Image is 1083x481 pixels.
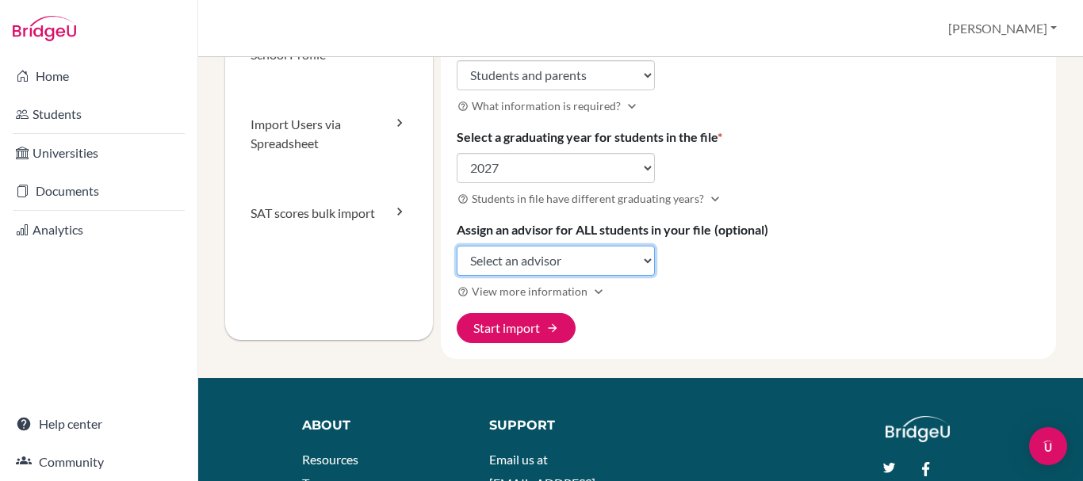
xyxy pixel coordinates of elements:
i: help_outline [457,286,469,297]
a: Students [3,98,194,130]
a: Universities [3,137,194,169]
a: Documents [3,175,194,207]
span: (optional) [714,222,768,237]
i: Expand more [624,98,640,114]
button: View more informationExpand more [457,282,607,300]
i: Expand more [707,191,723,207]
i: Expand more [591,284,607,300]
a: Home [3,60,194,92]
img: logo_white@2x-f4f0deed5e89b7ecb1c2cc34c3e3d731f90f0f143d5ea2071677605dd97b5244.png [886,416,950,442]
i: help_outline [457,101,469,112]
button: [PERSON_NAME] [941,13,1064,44]
span: View more information [472,283,587,300]
button: What information is required?Expand more [457,97,641,115]
span: Students in file have different graduating years? [472,190,704,207]
a: Help center [3,408,194,440]
label: Select a graduating year for students in the file [457,128,722,147]
a: Import Users via Spreadsheet [225,90,433,178]
label: Assign an advisor for ALL students in your file [457,220,768,239]
img: Bridge-U [13,16,76,41]
button: Start import [457,313,576,343]
span: arrow_forward [546,322,559,334]
button: Students in file have different graduating years?Expand more [457,189,724,208]
a: SAT scores bulk import [225,178,433,248]
div: Open Intercom Messenger [1029,427,1067,465]
a: Analytics [3,214,194,246]
span: What information is required? [472,97,621,114]
div: Support [489,416,626,435]
i: help_outline [457,193,469,204]
a: Community [3,446,194,478]
div: About [302,416,453,435]
a: Resources [302,452,358,467]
